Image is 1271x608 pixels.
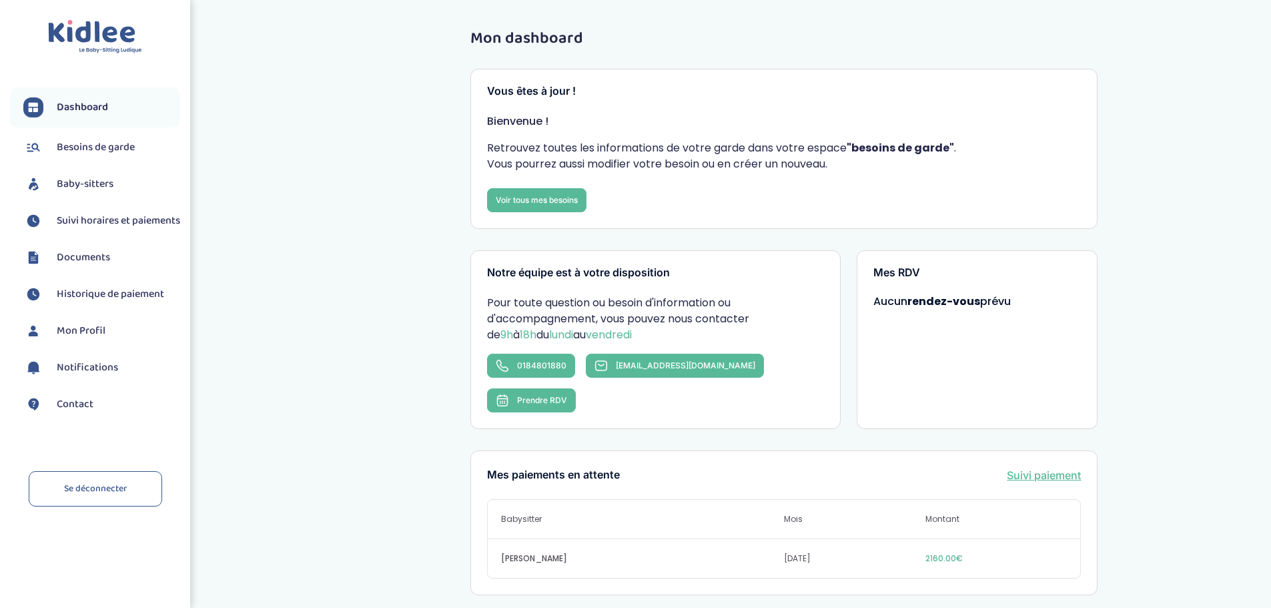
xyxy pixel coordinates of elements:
span: Documents [57,250,110,266]
span: Baby-sitters [57,176,113,192]
h3: Mes RDV [873,267,1082,279]
a: Suivi paiement [1007,467,1081,483]
h3: Notre équipe est à votre disposition [487,267,823,279]
span: Notifications [57,360,118,376]
strong: "besoins de garde" [847,140,954,156]
img: suivihoraire.svg [23,284,43,304]
span: lundi [549,327,573,342]
img: babysitters.svg [23,174,43,194]
h1: Mon dashboard [470,30,1098,47]
span: [EMAIL_ADDRESS][DOMAIN_NAME] [616,360,755,370]
a: Notifications [23,358,180,378]
img: profil.svg [23,321,43,341]
a: Besoins de garde [23,137,180,158]
span: vendredi [586,327,632,342]
img: contact.svg [23,394,43,414]
span: Prendre RDV [517,395,567,405]
img: logo.svg [48,20,142,54]
h3: Mes paiements en attente [487,469,620,481]
span: Contact [57,396,93,412]
a: Dashboard [23,97,180,117]
span: [PERSON_NAME] [501,553,784,565]
strong: rendez-vous [907,294,980,309]
span: Babysitter [501,513,784,525]
img: notification.svg [23,358,43,378]
img: besoin.svg [23,137,43,158]
a: Voir tous mes besoins [487,188,586,212]
a: Documents [23,248,180,268]
img: dashboard.svg [23,97,43,117]
span: Mon Profil [57,323,105,339]
a: Mon Profil [23,321,180,341]
span: Aucun prévu [873,294,1011,309]
span: Besoins de garde [57,139,135,156]
a: Suivi horaires et paiements [23,211,180,231]
a: Contact [23,394,180,414]
span: Mois [784,513,925,525]
span: Suivi horaires et paiements [57,213,180,229]
img: documents.svg [23,248,43,268]
a: Baby-sitters [23,174,180,194]
span: Dashboard [57,99,108,115]
span: Historique de paiement [57,286,164,302]
a: Historique de paiement [23,284,180,304]
p: Retrouvez toutes les informations de votre garde dans votre espace . Vous pourrez aussi modifier ... [487,140,1081,172]
span: 18h [520,327,536,342]
span: [DATE] [784,553,925,565]
h3: Vous êtes à jour ! [487,85,1081,97]
a: Se déconnecter [29,471,162,507]
span: 0184801880 [517,360,566,370]
a: 0184801880 [487,354,575,378]
p: Pour toute question ou besoin d'information ou d'accompagnement, vous pouvez nous contacter de à ... [487,295,823,343]
p: Bienvenue ! [487,113,1081,129]
span: Montant [925,513,1067,525]
button: Prendre RDV [487,388,576,412]
span: 2160.00€ [925,553,1067,565]
a: [EMAIL_ADDRESS][DOMAIN_NAME] [586,354,764,378]
img: suivihoraire.svg [23,211,43,231]
span: 9h [500,327,513,342]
